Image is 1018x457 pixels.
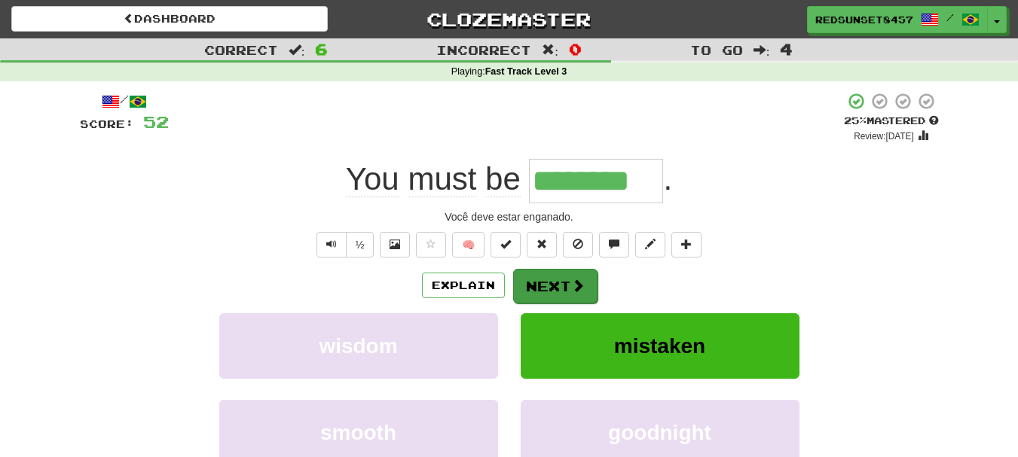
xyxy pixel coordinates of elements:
[946,12,954,23] span: /
[422,273,505,298] button: Explain
[563,232,593,257] button: Ignore sentence (alt+i)
[80,209,939,224] div: Você deve estar enganado.
[316,232,347,257] button: Play sentence audio (ctl+space)
[521,313,799,379] button: mistaken
[690,42,743,57] span: To go
[780,40,793,58] span: 4
[80,117,134,130] span: Score:
[346,232,374,257] button: ½
[485,161,521,197] span: be
[452,232,485,257] button: 🧠
[663,161,672,197] span: .
[599,232,629,257] button: Discuss sentence (alt+u)
[319,334,397,358] span: wisdom
[80,92,169,111] div: /
[491,232,521,257] button: Set this sentence to 100% Mastered (alt+m)
[754,44,770,56] span: :
[844,114,867,126] span: 25 %
[815,13,913,26] span: RedSunset8457
[289,44,305,56] span: :
[380,232,410,257] button: Show image (alt+x)
[416,232,446,257] button: Favorite sentence (alt+f)
[671,232,702,257] button: Add to collection (alt+a)
[350,6,667,32] a: Clozemaster
[527,232,557,257] button: Reset to 0% Mastered (alt+r)
[11,6,328,32] a: Dashboard
[542,44,558,56] span: :
[436,42,531,57] span: Incorrect
[408,161,476,197] span: must
[608,421,711,444] span: goodnight
[320,421,396,444] span: smooth
[143,112,169,131] span: 52
[807,6,988,33] a: RedSunset8457 /
[854,131,914,142] small: Review: [DATE]
[485,66,567,77] strong: Fast Track Level 3
[346,161,399,197] span: You
[315,40,328,58] span: 6
[204,42,278,57] span: Correct
[635,232,665,257] button: Edit sentence (alt+d)
[219,313,498,379] button: wisdom
[313,232,374,257] div: Text-to-speech controls
[614,334,705,358] span: mistaken
[569,40,582,58] span: 0
[513,269,598,303] button: Next
[844,114,939,128] div: Mastered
